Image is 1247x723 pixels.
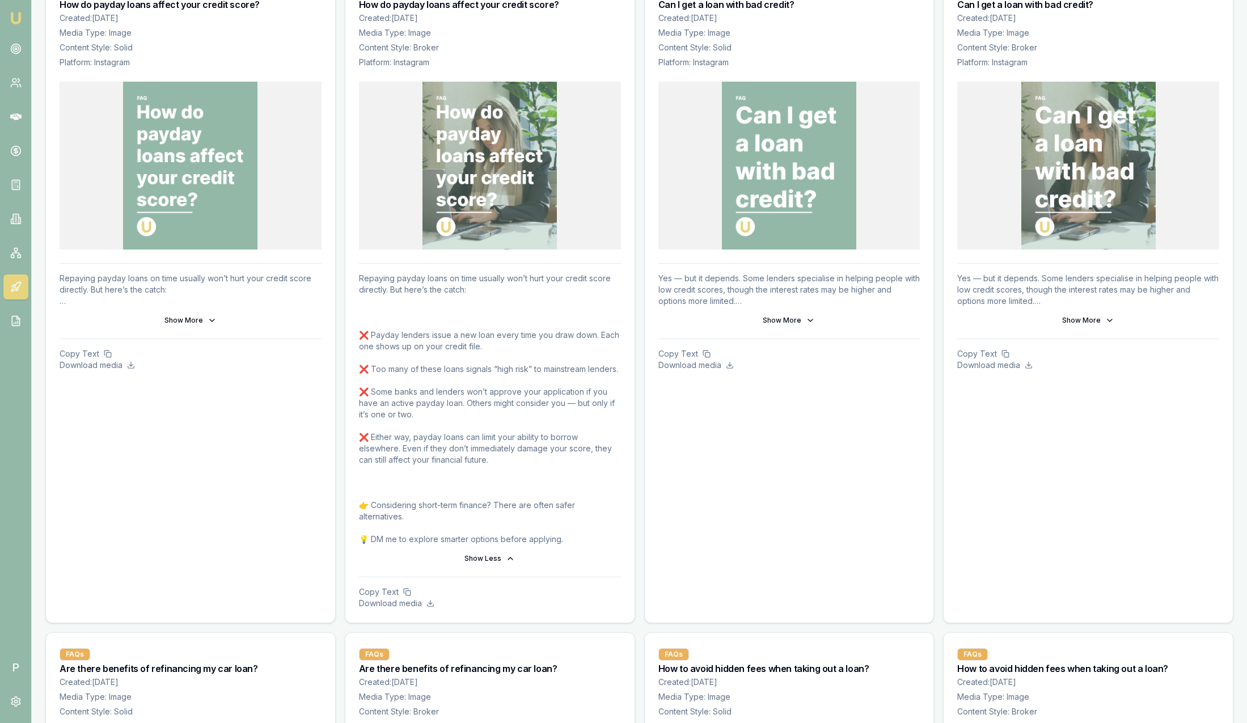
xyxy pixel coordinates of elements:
[957,12,1219,24] p: Created: [DATE]
[60,57,322,68] p: Platform: Instagram
[658,360,920,371] p: Download media
[359,549,621,568] button: Show Less
[359,691,621,703] p: Media Type: Image
[658,664,920,673] h3: How to avoid hidden fees when taking out a loan?
[60,273,322,307] p: Repaying payday loans on time usually won’t hurt your credit score directly. But here’s the catch...
[359,598,621,609] p: Download media
[60,311,322,329] button: Show More
[957,57,1219,68] p: Platform: Instagram
[359,12,621,24] p: Created: [DATE]
[722,82,856,250] img: Can I get a loan with bad credit?
[3,655,28,680] span: P
[359,706,621,717] p: Content Style: Broker
[957,360,1219,371] p: Download media
[957,691,1219,703] p: Media Type: Image
[957,311,1219,329] button: Show More
[60,648,90,661] div: FAQs
[359,664,621,673] h3: Are there benefits of refinancing my car loan?
[359,42,621,53] p: Content Style: Broker
[957,677,1219,688] p: Created: [DATE]
[359,273,621,545] p: Repaying payday loans on time usually won’t hurt your credit score directly. But here’s the catch...
[658,57,920,68] p: Platform: Instagram
[60,348,322,360] p: Copy Text
[422,82,557,250] img: How do payday loans affect your credit score?
[60,691,322,703] p: Media Type: Image
[60,664,322,673] h3: Are there benefits of refinancing my car loan?
[658,311,920,329] button: Show More
[359,677,621,688] p: Created: [DATE]
[60,706,322,717] p: Content Style: Solid
[60,677,322,688] p: Created: [DATE]
[359,57,621,68] p: Platform: Instagram
[658,348,920,360] p: Copy Text
[658,273,920,307] p: Yes — but it depends. Some lenders specialise in helping people with low credit scores, though th...
[359,586,621,598] p: Copy Text
[658,42,920,53] p: Content Style: Solid
[60,27,322,39] p: Media Type: Image
[957,664,1219,673] h3: How to avoid hidden fees when taking out a loan?
[9,11,23,25] img: emu-icon-u.png
[957,648,988,661] div: FAQs
[658,12,920,24] p: Created: [DATE]
[359,27,621,39] p: Media Type: Image
[359,648,390,661] div: FAQs
[658,648,689,661] div: FAQs
[60,42,322,53] p: Content Style: Solid
[658,691,920,703] p: Media Type: Image
[60,12,322,24] p: Created: [DATE]
[60,360,322,371] p: Download media
[957,348,1219,360] p: Copy Text
[957,706,1219,717] p: Content Style: Broker
[658,677,920,688] p: Created: [DATE]
[957,273,1219,307] p: Yes — but it depends. Some lenders specialise in helping people with low credit scores, though th...
[1021,82,1156,250] img: Can I get a loan with bad credit?
[957,42,1219,53] p: Content Style: Broker
[957,27,1219,39] p: Media Type: Image
[123,82,257,250] img: How do payday loans affect your credit score?
[658,706,920,717] p: Content Style: Solid
[658,27,920,39] p: Media Type: Image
